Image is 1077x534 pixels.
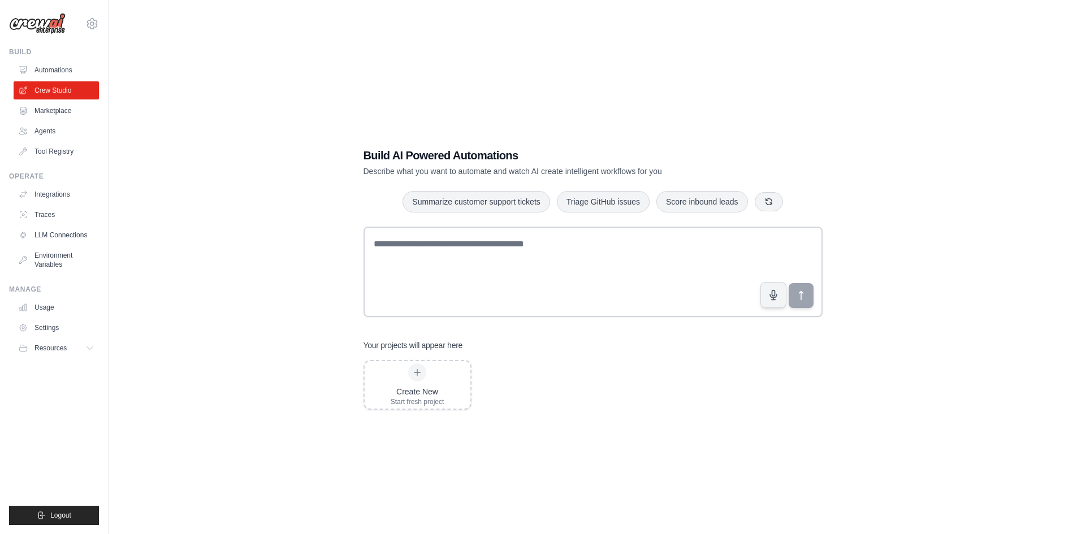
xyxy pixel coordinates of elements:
div: Create New [391,386,444,397]
a: Environment Variables [14,246,99,273]
button: Click to speak your automation idea [760,282,786,308]
p: Describe what you want to automate and watch AI create intelligent workflows for you [364,166,743,177]
h3: Your projects will appear here [364,340,463,351]
div: Build [9,47,99,57]
a: Integrations [14,185,99,203]
button: Logout [9,506,99,525]
a: Traces [14,206,99,224]
a: Automations [14,61,99,79]
span: Resources [34,344,67,353]
button: Triage GitHub issues [557,191,650,212]
button: Score inbound leads [656,191,748,212]
a: Crew Studio [14,81,99,99]
div: Manage [9,285,99,294]
a: Usage [14,298,99,316]
a: Tool Registry [14,142,99,160]
button: Summarize customer support tickets [403,191,550,212]
a: LLM Connections [14,226,99,244]
div: Start fresh project [391,397,444,406]
a: Settings [14,319,99,337]
a: Marketplace [14,102,99,120]
span: Logout [50,511,71,520]
a: Agents [14,122,99,140]
img: Logo [9,13,66,34]
div: Operate [9,172,99,181]
button: Get new suggestions [755,192,783,211]
button: Resources [14,339,99,357]
h1: Build AI Powered Automations [364,147,743,163]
